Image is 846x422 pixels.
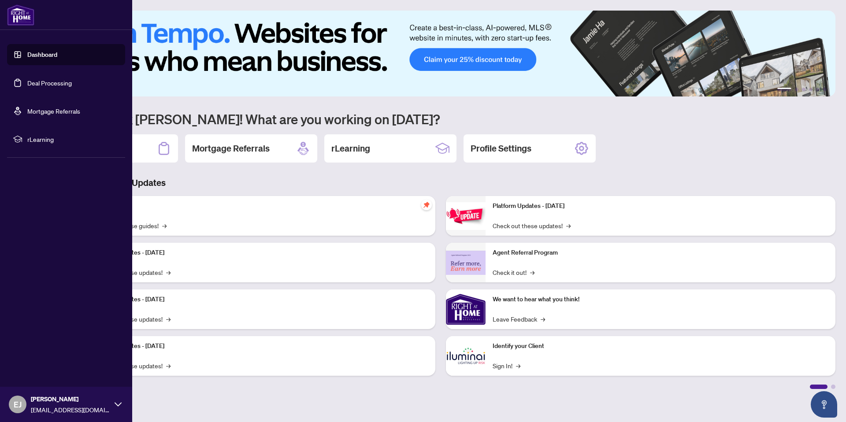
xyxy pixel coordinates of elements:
[14,398,22,411] span: EJ
[446,289,486,329] img: We want to hear what you think!
[166,267,171,277] span: →
[27,79,72,87] a: Deal Processing
[93,341,428,351] p: Platform Updates - [DATE]
[493,341,828,351] p: Identify your Client
[541,314,545,324] span: →
[493,248,828,258] p: Agent Referral Program
[93,295,428,304] p: Platform Updates - [DATE]
[192,142,270,155] h2: Mortgage Referrals
[166,314,171,324] span: →
[471,142,531,155] h2: Profile Settings
[46,11,835,96] img: Slide 0
[802,88,805,91] button: 3
[166,361,171,370] span: →
[823,88,827,91] button: 6
[421,200,432,210] span: pushpin
[493,295,828,304] p: We want to hear what you think!
[7,4,34,26] img: logo
[162,221,167,230] span: →
[516,361,520,370] span: →
[446,336,486,376] img: Identify your Client
[493,361,520,370] a: Sign In!→
[46,177,835,189] h3: Brokerage & Industry Updates
[446,251,486,275] img: Agent Referral Program
[93,248,428,258] p: Platform Updates - [DATE]
[27,134,119,144] span: rLearning
[493,314,545,324] a: Leave Feedback→
[811,391,837,418] button: Open asap
[331,142,370,155] h2: rLearning
[809,88,813,91] button: 4
[795,88,798,91] button: 2
[566,221,571,230] span: →
[46,111,835,127] h1: Welcome back [PERSON_NAME]! What are you working on [DATE]?
[446,202,486,230] img: Platform Updates - June 23, 2025
[493,221,571,230] a: Check out these updates!→
[777,88,791,91] button: 1
[493,267,534,277] a: Check it out!→
[27,107,80,115] a: Mortgage Referrals
[816,88,820,91] button: 5
[493,201,828,211] p: Platform Updates - [DATE]
[530,267,534,277] span: →
[31,394,110,404] span: [PERSON_NAME]
[27,51,57,59] a: Dashboard
[93,201,428,211] p: Self-Help
[31,405,110,415] span: [EMAIL_ADDRESS][DOMAIN_NAME]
